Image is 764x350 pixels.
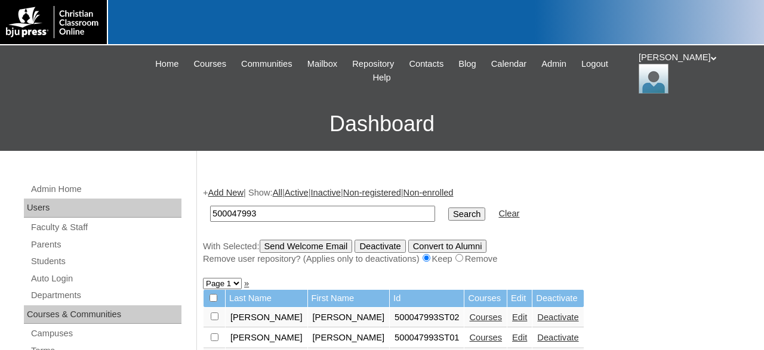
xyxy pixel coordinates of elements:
[24,199,181,218] div: Users
[155,57,178,71] span: Home
[498,209,519,218] a: Clear
[448,207,485,221] input: Search
[203,253,752,265] div: Remove user repository? (Applies only to deactivations) Keep Remove
[260,240,353,253] input: Send Welcome Email
[541,57,566,71] span: Admin
[355,240,405,253] input: Deactivate
[372,71,390,85] span: Help
[403,57,449,71] a: Contacts
[537,312,578,322] a: Deactivate
[30,220,181,235] a: Faculty & Staff
[30,271,181,286] a: Auto Login
[458,57,476,71] span: Blog
[244,278,249,288] a: »
[532,290,583,307] td: Deactivate
[390,308,464,328] td: 500047993ST02
[203,240,752,265] div: With Selected:
[491,57,526,71] span: Calendar
[469,312,502,322] a: Courses
[149,57,184,71] a: Home
[273,188,282,197] a: All
[390,290,464,307] td: Id
[226,290,307,307] td: Last Name
[343,188,401,197] a: Non-registered
[346,57,400,71] a: Repository
[24,305,181,324] div: Courses & Communities
[512,312,527,322] a: Edit
[537,333,578,342] a: Deactivate
[408,240,487,253] input: Convert to Alumni
[639,64,668,94] img: Jonelle Rodriguez
[581,57,608,71] span: Logout
[311,188,341,197] a: Inactive
[575,57,614,71] a: Logout
[308,290,390,307] td: First Name
[535,57,572,71] a: Admin
[307,57,338,71] span: Mailbox
[301,57,344,71] a: Mailbox
[203,187,752,265] div: + | Show: | | | |
[30,254,181,269] a: Students
[30,182,181,197] a: Admin Home
[308,328,390,348] td: [PERSON_NAME]
[403,188,454,197] a: Non-enrolled
[507,290,532,307] td: Edit
[409,57,443,71] span: Contacts
[193,57,226,71] span: Courses
[366,71,396,85] a: Help
[639,51,752,94] div: [PERSON_NAME]
[464,290,507,307] td: Courses
[6,6,101,38] img: logo-white.png
[210,206,435,222] input: Search
[512,333,527,342] a: Edit
[390,328,464,348] td: 500047993ST01
[352,57,394,71] span: Repository
[6,97,758,151] h3: Dashboard
[226,328,307,348] td: [PERSON_NAME]
[485,57,532,71] a: Calendar
[187,57,232,71] a: Courses
[469,333,502,342] a: Courses
[30,288,181,303] a: Departments
[308,308,390,328] td: [PERSON_NAME]
[30,237,181,252] a: Parents
[208,188,244,197] a: Add New
[241,57,292,71] span: Communities
[30,326,181,341] a: Campuses
[226,308,307,328] td: [PERSON_NAME]
[235,57,298,71] a: Communities
[285,188,309,197] a: Active
[452,57,482,71] a: Blog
